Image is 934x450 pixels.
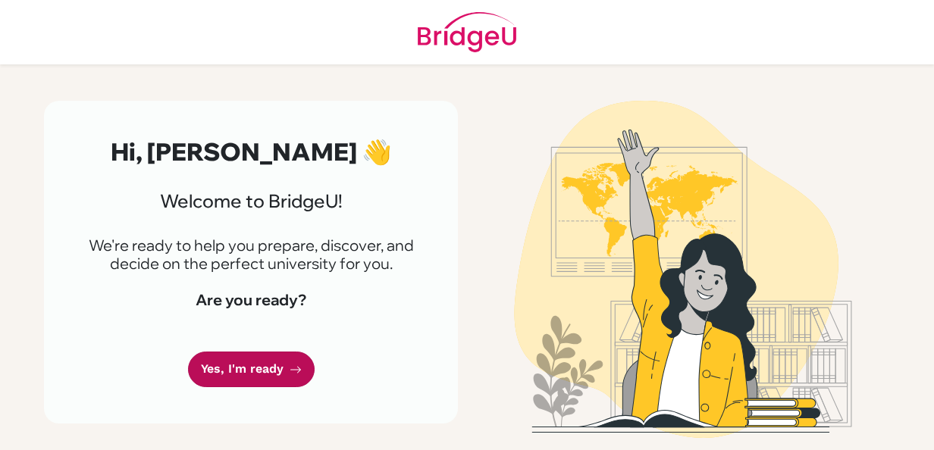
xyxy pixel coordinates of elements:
a: Yes, I'm ready [188,352,315,387]
p: We're ready to help you prepare, discover, and decide on the perfect university for you. [80,236,422,273]
h3: Welcome to BridgeU! [80,190,422,212]
h2: Hi, [PERSON_NAME] 👋 [80,137,422,166]
h4: Are you ready? [80,291,422,309]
